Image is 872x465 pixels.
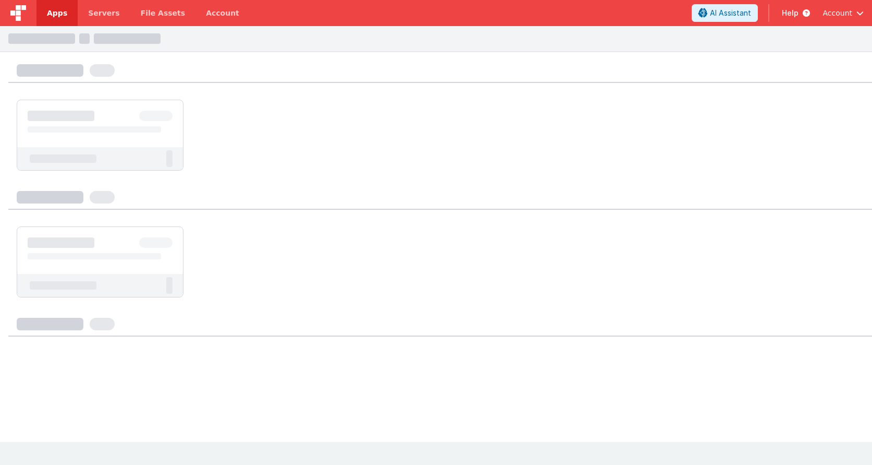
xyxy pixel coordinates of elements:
[141,8,186,18] span: File Assets
[692,4,758,22] button: AI Assistant
[88,8,119,18] span: Servers
[782,8,799,18] span: Help
[710,8,751,18] span: AI Assistant
[47,8,67,18] span: Apps
[822,8,864,18] button: Account
[822,8,852,18] span: Account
